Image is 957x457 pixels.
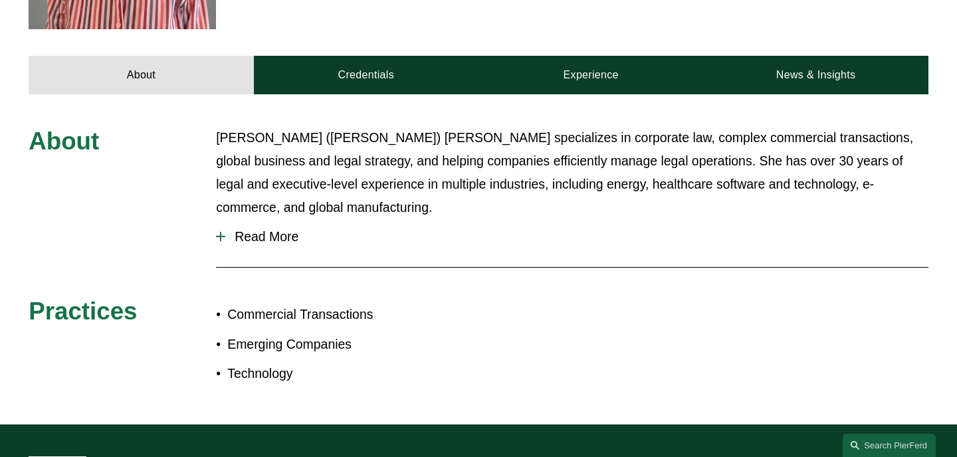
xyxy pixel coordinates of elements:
p: Technology [227,362,478,385]
button: Read More [216,219,928,254]
p: [PERSON_NAME] ([PERSON_NAME]) [PERSON_NAME] specializes in corporate law, complex commercial tran... [216,126,928,219]
a: Search this site [843,434,936,457]
span: Read More [225,229,928,244]
a: Credentials [254,56,478,94]
p: Commercial Transactions [227,303,478,326]
a: Experience [478,56,703,94]
span: About [29,128,99,155]
a: News & Insights [703,56,928,94]
p: Emerging Companies [227,333,478,356]
a: About [29,56,253,94]
span: Practices [29,298,137,325]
